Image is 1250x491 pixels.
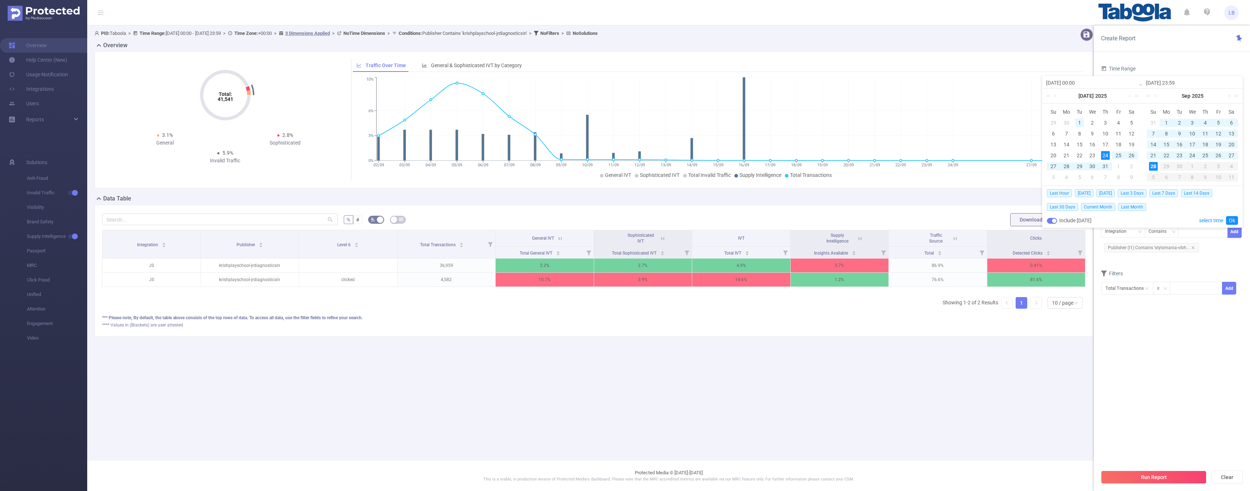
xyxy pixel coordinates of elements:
b: Time Zone: [234,31,258,36]
td: August 3, 2025 [1047,172,1060,183]
td: August 7, 2025 [1099,172,1112,183]
th: Tue [1173,106,1186,117]
tspan: 17/09 [765,163,775,167]
a: select time [1199,214,1223,227]
a: Last year (Control + left) [1045,89,1055,103]
td: September 2, 2025 [1173,117,1186,128]
td: July 10, 2025 [1099,128,1112,139]
button: Add [1227,225,1242,238]
div: 7 [1062,129,1071,138]
tspan: 11/09 [608,163,619,167]
b: No Time Dimensions [343,31,385,36]
th: Mon [1060,106,1073,117]
b: PID: [101,31,110,36]
i: icon: down [1163,286,1168,291]
span: We [1186,109,1199,115]
span: Video [27,331,87,345]
div: 28 [1149,162,1158,171]
div: 21 [1149,151,1158,160]
td: July 2, 2025 [1086,117,1099,128]
span: Create Report [1101,35,1136,42]
tspan: 09/09 [556,163,566,167]
td: September 27, 2025 [1225,150,1238,161]
span: Traffic Over Time [366,62,406,68]
i: icon: down [1074,301,1078,306]
div: 6 [1227,118,1236,127]
span: Publisher Contains 'krishplayschool-jrdiagnosticsin' [399,31,527,36]
td: July 9, 2025 [1086,128,1099,139]
span: Click Fraud [27,273,87,287]
i: icon: line-chart [356,63,362,68]
td: September 7, 2025 [1147,128,1160,139]
div: 15 [1162,140,1171,149]
div: 4 [1114,118,1123,127]
div: 22 [1075,151,1084,160]
span: Su [1047,109,1060,115]
input: Start date [1046,78,1139,87]
td: July 1, 2025 [1073,117,1086,128]
div: 24 [1101,151,1110,160]
i: icon: down [1172,230,1176,235]
tspan: 15/09 [713,163,723,167]
td: October 4, 2025 [1225,161,1238,172]
span: Anti-Fraud [27,171,87,186]
a: Sep [1181,89,1191,103]
div: 22 [1162,151,1171,160]
td: July 22, 2025 [1073,150,1086,161]
td: July 14, 2025 [1060,139,1073,150]
div: 3 [1188,118,1197,127]
div: 10 [1101,129,1110,138]
td: July 27, 2025 [1047,161,1060,172]
div: 1 [1114,162,1123,171]
button: Run Report [1101,471,1206,484]
div: 16 [1088,140,1097,149]
div: 20 [1227,140,1236,149]
td: July 13, 2025 [1047,139,1060,150]
td: July 19, 2025 [1125,139,1138,150]
span: Sa [1125,109,1138,115]
td: September 14, 2025 [1147,139,1160,150]
td: August 8, 2025 [1112,172,1125,183]
td: October 6, 2025 [1160,172,1173,183]
div: 2 [1088,118,1097,127]
span: 5.9% [222,150,233,156]
td: October 11, 2025 [1225,172,1238,183]
div: 10 / page [1052,297,1073,308]
button: Add [1222,282,1236,295]
td: September 9, 2025 [1173,128,1186,139]
div: Sophisticated [225,139,346,147]
tspan: 14/09 [686,163,697,167]
div: 3 [1101,118,1110,127]
div: 3 [1049,173,1058,182]
div: 30 [1088,162,1097,171]
td: August 9, 2025 [1125,172,1138,183]
a: 2025 [1191,89,1204,103]
td: July 30, 2025 [1086,161,1099,172]
span: Fr [1212,109,1225,115]
td: July 15, 2025 [1073,139,1086,150]
span: LB [1229,5,1235,20]
td: September 28, 2025 [1147,161,1160,172]
td: September 10, 2025 [1186,128,1199,139]
td: July 31, 2025 [1099,161,1112,172]
div: 23 [1175,151,1184,160]
div: Invalid Traffic [165,157,285,165]
i: icon: user [94,31,101,36]
div: 20 [1049,151,1058,160]
div: 4 [1201,118,1210,127]
div: 12 [1127,129,1136,138]
td: August 6, 2025 [1086,172,1099,183]
div: 24 [1188,151,1197,160]
td: September 19, 2025 [1212,139,1225,150]
a: Help Center (New) [9,53,67,67]
i: icon: right [1034,301,1038,305]
u: 3 Dimensions Applied [285,31,330,36]
div: ≥ [1157,282,1165,294]
tspan: 04/09 [426,163,436,167]
div: 7 [1101,173,1110,182]
tspan: 10/09 [582,163,593,167]
div: 18 [1201,140,1210,149]
td: September 3, 2025 [1186,117,1199,128]
div: 30 [1173,162,1186,171]
td: October 8, 2025 [1186,172,1199,183]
